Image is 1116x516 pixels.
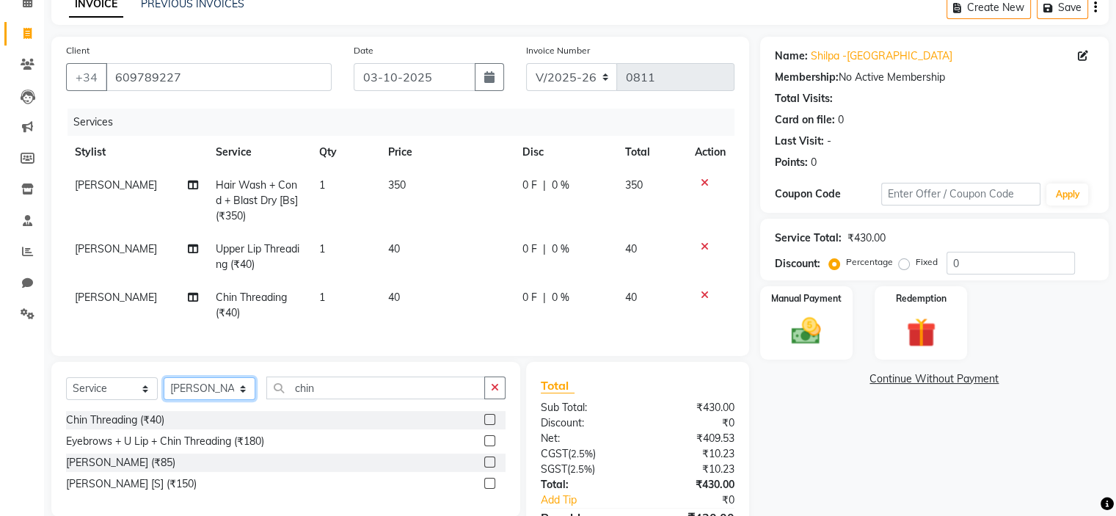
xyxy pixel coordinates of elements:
[106,63,332,91] input: Search by Name/Mobile/Email/Code
[522,241,537,257] span: 0 F
[552,178,569,193] span: 0 %
[543,290,546,305] span: |
[775,155,808,170] div: Points:
[881,183,1041,206] input: Enter Offer / Coupon Code
[571,448,593,459] span: 2.5%
[775,230,842,246] div: Service Total:
[655,493,745,508] div: ₹0
[216,178,298,222] span: Hair Wash + Cond + Blast Dry [Bs] (₹350)
[775,70,839,85] div: Membership:
[638,477,745,493] div: ₹430.00
[847,230,886,246] div: ₹430.00
[638,431,745,446] div: ₹409.53
[216,291,287,319] span: Chin Threading (₹40)
[552,241,569,257] span: 0 %
[638,446,745,462] div: ₹10.23
[896,292,947,305] label: Redemption
[543,241,546,257] span: |
[354,44,373,57] label: Date
[310,136,379,169] th: Qty
[763,371,1106,387] a: Continue Without Payment
[846,255,893,269] label: Percentage
[388,291,400,304] span: 40
[543,178,546,193] span: |
[775,256,820,272] div: Discount:
[319,291,325,304] span: 1
[530,446,638,462] div: ( )
[514,136,616,169] th: Disc
[75,178,157,192] span: [PERSON_NAME]
[625,242,637,255] span: 40
[638,415,745,431] div: ₹0
[530,431,638,446] div: Net:
[827,134,831,149] div: -
[541,447,568,460] span: CGST
[771,292,842,305] label: Manual Payment
[66,63,107,91] button: +34
[775,112,835,128] div: Card on file:
[625,291,637,304] span: 40
[1046,183,1088,206] button: Apply
[319,242,325,255] span: 1
[66,434,264,449] div: Eyebrows + U Lip + Chin Threading (₹180)
[541,378,575,393] span: Total
[388,178,406,192] span: 350
[319,178,325,192] span: 1
[66,476,197,492] div: [PERSON_NAME] [S] (₹150)
[775,70,1094,85] div: No Active Membership
[66,136,207,169] th: Stylist
[75,291,157,304] span: [PERSON_NAME]
[75,242,157,255] span: [PERSON_NAME]
[216,242,299,271] span: Upper Lip Threading (₹40)
[638,400,745,415] div: ₹430.00
[686,136,734,169] th: Action
[530,493,655,508] a: Add Tip
[379,136,514,169] th: Price
[625,178,643,192] span: 350
[266,377,485,399] input: Search or Scan
[68,109,745,136] div: Services
[775,48,808,64] div: Name:
[530,400,638,415] div: Sub Total:
[811,48,952,64] a: Shilpa -[GEOGRAPHIC_DATA]
[638,462,745,477] div: ₹10.23
[530,462,638,477] div: ( )
[522,290,537,305] span: 0 F
[530,477,638,493] div: Total:
[552,290,569,305] span: 0 %
[838,112,844,128] div: 0
[388,242,400,255] span: 40
[526,44,590,57] label: Invoice Number
[775,134,824,149] div: Last Visit:
[616,136,686,169] th: Total
[782,314,830,348] img: _cash.svg
[66,413,164,428] div: Chin Threading (₹40)
[775,91,833,106] div: Total Visits:
[811,155,817,170] div: 0
[897,314,945,351] img: _gift.svg
[530,415,638,431] div: Discount:
[775,186,881,202] div: Coupon Code
[522,178,537,193] span: 0 F
[541,462,567,476] span: SGST
[66,44,90,57] label: Client
[916,255,938,269] label: Fixed
[207,136,310,169] th: Service
[570,463,592,475] span: 2.5%
[66,455,175,470] div: [PERSON_NAME] (₹85)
